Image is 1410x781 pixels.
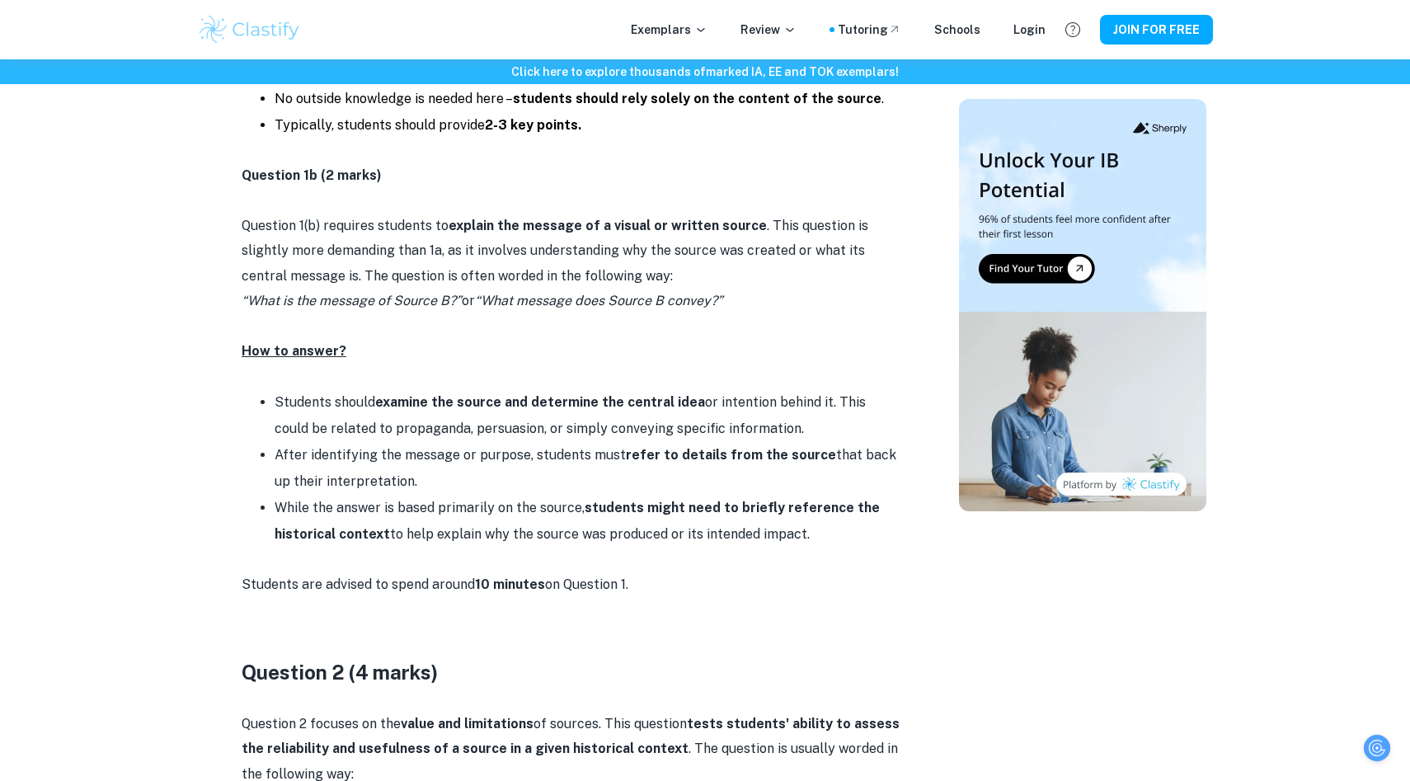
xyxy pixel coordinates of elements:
button: JOIN FOR FREE [1100,15,1213,45]
img: Thumbnail [959,99,1206,511]
strong: 10 minutes [475,576,545,592]
a: Schools [934,21,980,39]
p: or [242,289,901,313]
i: “What is the message of Source B?” [242,293,462,308]
strong: 2-3 key points. [485,117,581,133]
li: Typically, students should provide [275,112,901,139]
p: Review [740,21,797,39]
h3: Question 2 (4 marks) [242,657,901,687]
strong: Question 1b (2 marks) [242,167,382,183]
p: Students are advised to spend around on Question 1. [242,572,901,597]
strong: students should rely solely on the content of the source [513,91,881,106]
h6: Click here to explore thousands of marked IA, EE and TOK exemplars ! [3,63,1407,81]
img: Clastify logo [197,13,302,46]
li: No outside knowledge is needed here – . [275,86,901,112]
button: Help and Feedback [1059,16,1087,44]
li: Students should or intention behind it. This could be related to propaganda, persuasion, or simpl... [275,389,901,442]
strong: refer to details from the source [626,447,836,463]
li: While the answer is based primarily on the source, to help explain why the source was produced or... [275,495,901,548]
a: Tutoring [838,21,901,39]
p: Exemplars [631,21,707,39]
u: How to answer? [242,343,346,359]
strong: examine the source and determine the central idea [375,394,705,410]
strong: value and limitations [401,716,533,732]
a: Login [1013,21,1046,39]
strong: explain the message of a visual or written source [449,218,767,233]
strong: students might need to briefly reference the historical context [275,500,880,542]
i: “What message does Source B convey?” [475,293,723,308]
li: After identifying the message or purpose, students must that back up their interpretation. [275,442,901,495]
p: Question 1(b) requires students to . This question is slightly more demanding than 1a, as it invo... [242,214,901,289]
